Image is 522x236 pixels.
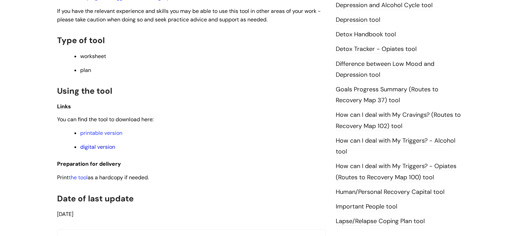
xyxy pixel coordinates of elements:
[336,188,445,197] a: Human/Personal Recovery Capital tool
[336,16,380,24] a: Depression tool
[336,162,456,182] a: How can I deal with My Triggers? - Opiates (Routes to Recovery Map 100) tool
[69,174,88,181] a: the tool
[80,67,91,74] span: plan
[57,7,321,23] span: If you have the relevant experience and skills you may be able to use this tool in other areas of...
[336,1,433,10] a: Depression and Alcohol Cycle tool
[336,217,425,226] a: Lapse/Relapse Coping Plan tool
[336,45,417,54] a: Detox Tracker - Opiates tool
[57,116,154,123] span: You can find the tool to download here:
[80,53,106,60] span: worksheet
[57,193,134,204] span: Date of last update
[336,202,397,211] a: Important People tool
[336,30,396,39] a: Detox Handbook tool
[57,86,112,96] span: Using the tool
[336,111,461,130] a: How can I deal with My Cravings? (Routes to Recovery Map 102) tool
[336,85,438,105] a: Goals Progress Summary (Routes to Recovery Map 37) tool
[57,103,71,110] span: Links
[80,129,122,137] a: printable version
[336,60,434,79] a: Difference between Low Mood and Depression tool
[57,211,73,218] span: [DATE]
[57,160,121,167] span: Preparation for delivery
[57,35,105,46] span: Type of tool
[57,174,149,181] span: Print as a hardcopy if needed.
[336,137,455,156] a: How can I deal with My Triggers? - Alcohol tool
[80,143,115,150] a: digital version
